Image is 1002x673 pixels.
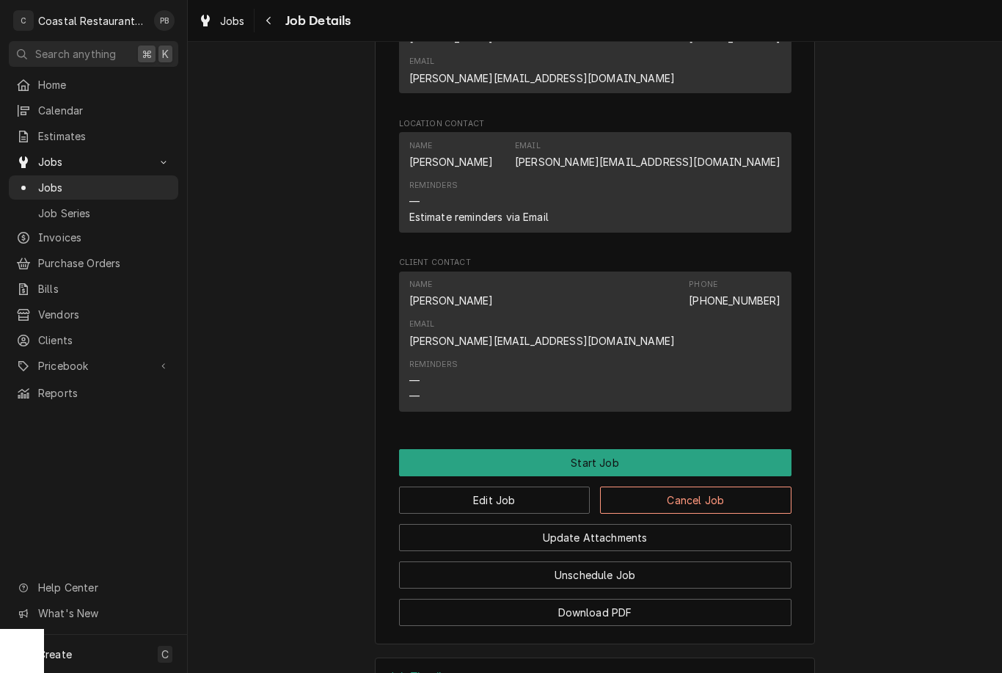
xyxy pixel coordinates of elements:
span: Vendors [38,307,171,322]
a: Go to What's New [9,601,178,625]
a: Job Series [9,201,178,225]
span: C [161,647,169,662]
div: Reminders [409,359,458,371]
span: Clients [38,332,171,348]
div: Email [515,140,781,170]
div: Name [409,140,433,152]
div: Email [409,56,676,85]
div: Button Group [399,449,791,626]
span: Job Details [281,11,351,31]
span: Invoices [38,230,171,245]
span: Estimates [38,128,171,144]
a: Invoices [9,225,178,250]
span: Reports [38,385,171,401]
a: Calendar [9,98,178,123]
div: Email [409,319,435,330]
div: Reminders [409,180,458,192]
div: C [13,10,34,31]
div: Name [409,279,433,291]
button: Unschedule Job [399,561,791,589]
div: — [409,373,420,388]
span: Client Contact [399,257,791,269]
div: Contact [399,272,791,412]
div: Name [409,140,494,170]
button: Start Job [399,449,791,476]
span: Home [38,77,171,92]
div: Contact [399,9,791,94]
div: Client Contact List [399,272,791,418]
div: Job Contact List [399,9,791,101]
div: Button Group Row [399,476,791,514]
span: What's New [38,605,169,621]
a: Go to Pricebook [9,354,178,378]
div: PB [154,10,175,31]
span: Pricebook [38,358,149,374]
button: Navigate back [257,9,281,32]
button: Download PDF [399,599,791,626]
div: Email [409,56,435,68]
a: Go to Help Center [9,575,178,600]
span: Location Contact [399,118,791,130]
span: Search anything [35,46,116,62]
div: Email [409,319,676,348]
a: [PERSON_NAME][EMAIL_ADDRESS][DOMAIN_NAME] [409,335,676,347]
a: Estimates [9,124,178,148]
span: Bills [38,281,171,297]
div: Phone [689,279,717,291]
div: Button Group Row [399,449,791,476]
div: Reminders [409,359,458,404]
span: Help Center [38,580,169,595]
span: Jobs [220,13,245,29]
button: Update Attachments [399,524,791,551]
a: Vendors [9,302,178,327]
a: [PERSON_NAME][EMAIL_ADDRESS][DOMAIN_NAME] [515,156,781,168]
a: Jobs [9,175,178,200]
span: Create [38,648,72,661]
div: [PERSON_NAME] [409,154,494,170]
div: Reminders [409,180,549,225]
div: — [409,194,420,209]
div: Location Contact List [399,132,791,239]
div: Phill Blush's Avatar [154,10,175,31]
a: Bills [9,277,178,301]
div: Name [409,279,494,308]
div: — [409,388,420,404]
span: Calendar [38,103,171,118]
a: [PHONE_NUMBER] [689,294,780,307]
div: [PERSON_NAME] [409,293,494,308]
a: Home [9,73,178,97]
div: Phone [689,279,780,308]
span: Job Series [38,205,171,221]
span: ⌘ [142,46,152,62]
button: Search anything⌘K [9,41,178,67]
div: Client Contact [399,257,791,418]
span: Jobs [38,154,149,170]
a: Purchase Orders [9,251,178,275]
a: Clients [9,328,178,352]
div: Estimate reminders via Email [409,209,549,225]
div: Coastal Restaurant Repair [38,13,146,29]
button: Edit Job [399,487,590,514]
a: Go to Jobs [9,150,178,174]
div: Contact [399,132,791,233]
div: Location Contact [399,118,791,239]
div: Button Group Row [399,589,791,626]
a: [PERSON_NAME][EMAIL_ADDRESS][DOMAIN_NAME] [409,72,676,84]
span: Purchase Orders [38,255,171,271]
a: Jobs [192,9,251,33]
button: Cancel Job [600,487,791,514]
div: Button Group Row [399,551,791,589]
div: Button Group Row [399,514,791,551]
span: Jobs [38,180,171,195]
a: Reports [9,381,178,405]
span: K [162,46,169,62]
div: Email [515,140,541,152]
